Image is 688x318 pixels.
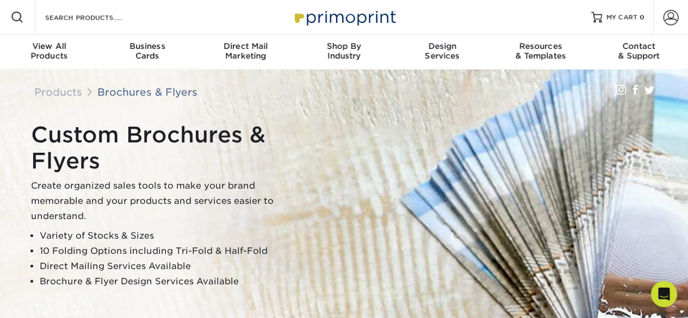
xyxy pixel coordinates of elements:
[606,13,637,22] span: MY CART
[196,35,295,70] a: Direct MailMarketing
[651,281,677,307] div: Open Intercom Messenger
[98,35,197,70] a: BusinessCards
[97,86,197,98] a: Brochures & Flyers
[590,41,688,51] span: Contact
[196,41,295,51] span: Direct Mail
[590,35,688,70] a: Contact& Support
[590,41,688,61] div: & Support
[196,41,295,61] div: Marketing
[393,35,492,70] a: DesignServices
[40,228,303,244] li: Variety of Stocks & Sizes
[640,14,644,21] span: 0
[40,274,303,289] li: Brochure & Flyer Design Services Available
[295,41,393,51] span: Shop By
[31,122,303,174] h1: Custom Brochures & Flyers
[295,41,393,61] div: Industry
[492,41,590,51] span: Resources
[31,178,303,224] p: Create organized sales tools to make your brand memorable and your products and services easier t...
[40,259,303,274] li: Direct Mailing Services Available
[40,244,303,259] li: 10 Folding Options including Tri-Fold & Half-Fold
[393,41,492,51] span: Design
[44,11,150,24] input: SEARCH PRODUCTS.....
[290,5,399,29] img: Primoprint
[98,41,197,61] div: Cards
[492,41,590,61] div: & Templates
[34,86,82,98] a: Products
[98,41,197,51] span: Business
[492,35,590,70] a: Resources& Templates
[295,35,393,70] a: Shop ByIndustry
[393,41,492,61] div: Services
